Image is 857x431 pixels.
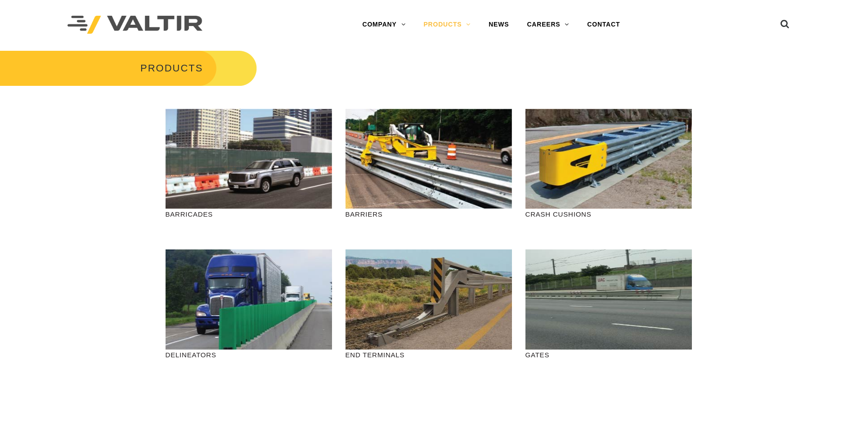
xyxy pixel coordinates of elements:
[518,16,578,34] a: CAREERS
[353,16,414,34] a: COMPANY
[525,209,692,219] p: CRASH CUSHIONS
[578,16,629,34] a: CONTACT
[345,209,512,219] p: BARRIERS
[67,16,202,34] img: Valtir
[414,16,480,34] a: PRODUCTS
[345,350,512,360] p: END TERMINALS
[480,16,518,34] a: NEWS
[166,350,332,360] p: DELINEATORS
[525,350,692,360] p: GATES
[166,209,332,219] p: BARRICADES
